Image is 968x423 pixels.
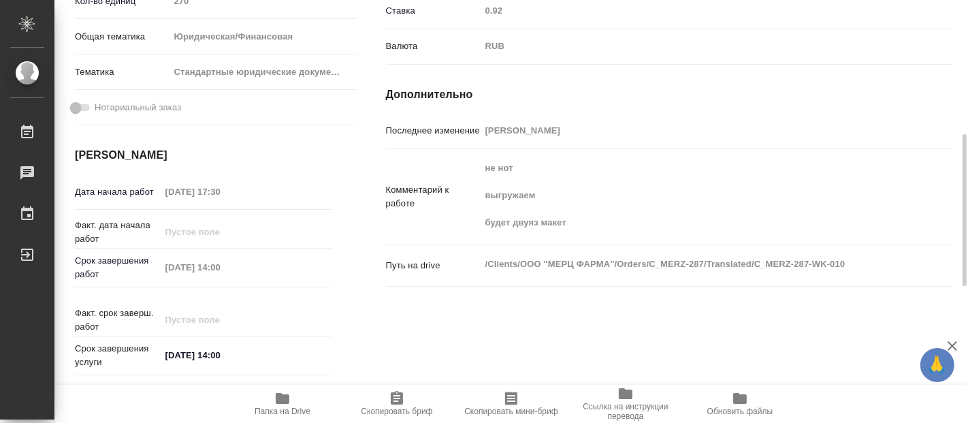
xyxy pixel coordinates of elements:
p: Дата начала работ [75,185,161,199]
button: Ссылка на инструкции перевода [568,385,683,423]
textarea: /Clients/ООО "МЕРЦ ФАРМА"/Orders/C_MERZ-287/Translated/C_MERZ-287-WK-010 [481,253,906,276]
input: Пустое поле [161,182,280,202]
p: Последнее изменение [386,124,481,138]
input: Пустое поле [481,121,906,140]
button: Скопировать бриф [340,385,454,423]
input: ✎ Введи что-нибудь [161,345,280,365]
h4: Дополнительно [386,87,953,103]
span: 🙏 [926,351,949,379]
span: Ссылка на инструкции перевода [577,402,675,421]
input: Пустое поле [161,257,280,277]
p: Факт. дата начала работ [75,219,161,246]
span: Нотариальный заказ [95,101,181,114]
p: Срок завершения услуги [75,342,161,369]
button: Скопировать мини-бриф [454,385,568,423]
span: Скопировать мини-бриф [464,407,558,416]
div: Юридическая/Финансовая [169,25,357,48]
p: Общая тематика [75,30,169,44]
span: Скопировать бриф [361,407,432,416]
span: Папка на Drive [255,407,310,416]
p: Тематика [75,65,169,79]
p: Срок завершения работ [75,254,161,281]
div: Стандартные юридические документы, договоры, уставы [169,61,357,84]
p: Путь на drive [386,259,481,272]
input: Пустое поле [481,1,906,20]
input: Пустое поле [161,310,280,330]
button: Папка на Drive [225,385,340,423]
p: Валюта [386,40,481,53]
input: Пустое поле [161,222,280,242]
button: Обновить файлы [683,385,797,423]
textarea: не нот выгружаем будет двуяз макет [481,157,906,234]
p: Факт. срок заверш. работ [75,307,161,334]
span: Обновить файлы [707,407,773,416]
p: Ставка [386,4,481,18]
button: 🙏 [920,348,954,382]
h4: [PERSON_NAME] [75,147,332,163]
div: RUB [481,35,906,58]
p: Комментарий к работе [386,183,481,210]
